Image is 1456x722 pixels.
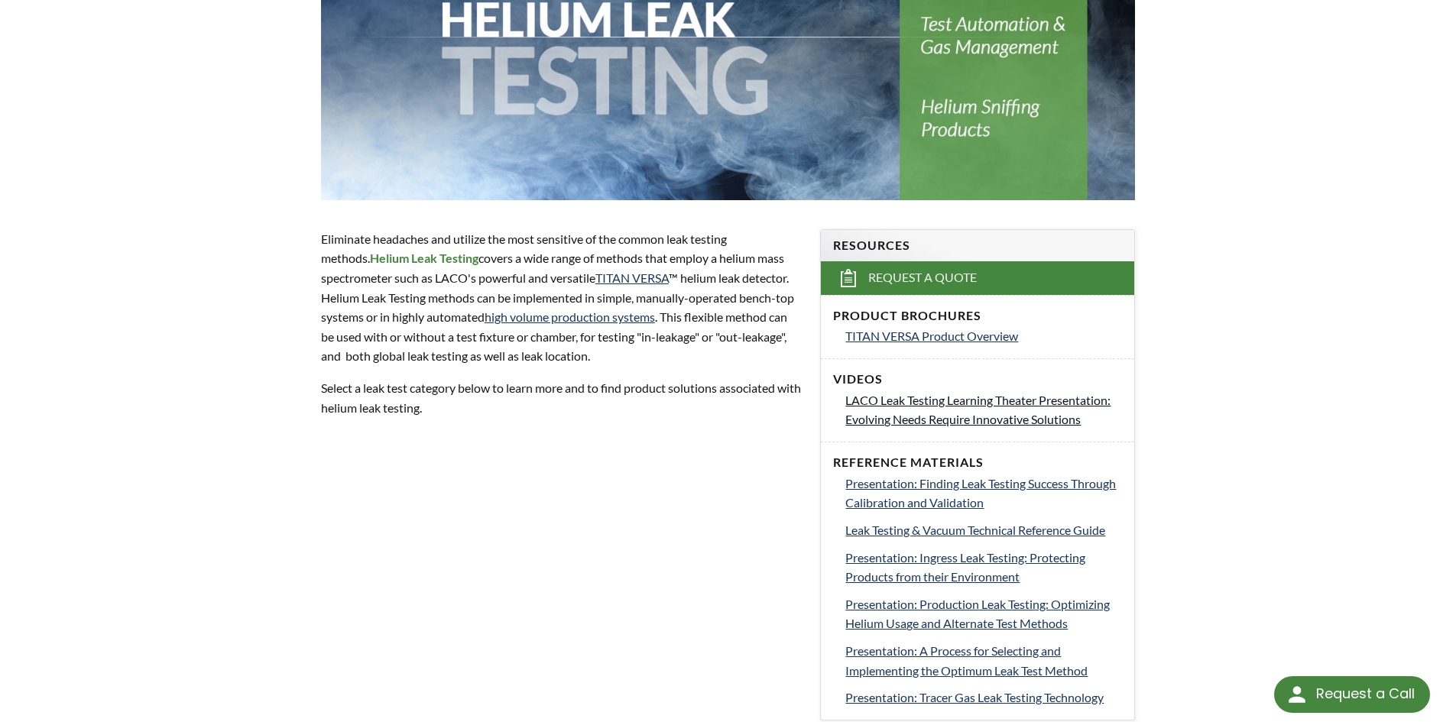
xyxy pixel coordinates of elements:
[845,688,1122,707] a: Presentation: Tracer Gas Leak Testing Technology
[845,594,1122,633] a: Presentation: Production Leak Testing: Optimizing Helium Usage and Alternate Test Methods
[485,309,655,324] a: high volume production systems
[845,643,1088,678] span: Presentation: A Process for Selecting and Implementing the Optimum Leak Test Method
[845,523,1105,537] span: Leak Testing & Vacuum Technical Reference Guide
[321,378,803,417] p: Select a leak test category below to learn more and to find product solutions associated with hel...
[845,690,1104,704] span: Presentation: Tracer Gas Leak Testing Technology
[845,326,1122,346] a: TITAN VERSA Product Overview
[1316,676,1415,711] div: Request a Call
[845,476,1116,510] span: Presentation: Finding Leak Testing Success Through Calibration and Validation
[1285,682,1309,707] img: round button
[845,390,1122,429] a: LACO Leak Testing Learning Theater Presentation: Evolving Needs Require Innovative Solutions
[595,270,669,285] a: TITAN VERSA
[845,597,1110,631] span: Presentation: Production Leak Testing: Optimizing Helium Usage and Alternate Test Methods
[833,455,1122,471] h4: Reference Materials
[370,251,478,265] strong: Helium Leak Testing
[833,238,1122,254] h4: Resources
[845,548,1122,587] a: Presentation: Ingress Leak Testing: Protecting Products from their Environment
[845,520,1122,540] a: Leak Testing & Vacuum Technical Reference Guide
[821,261,1134,295] a: Request a Quote
[845,641,1122,680] a: Presentation: A Process for Selecting and Implementing the Optimum Leak Test Method
[845,474,1122,513] a: Presentation: Finding Leak Testing Success Through Calibration and Validation
[845,550,1085,584] span: Presentation: Ingress Leak Testing: Protecting Products from their Environment
[833,308,1122,324] h4: Product Brochures
[845,393,1111,427] span: LACO Leak Testing Learning Theater Presentation: Evolving Needs Require Innovative Solutions
[833,371,1122,387] h4: Videos
[845,329,1018,343] span: TITAN VERSA Product Overview
[868,270,977,286] span: Request a Quote
[1274,676,1430,713] div: Request a Call
[321,229,803,366] p: Eliminate headaches and utilize the most sensitive of the common leak testing methods. covers a w...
